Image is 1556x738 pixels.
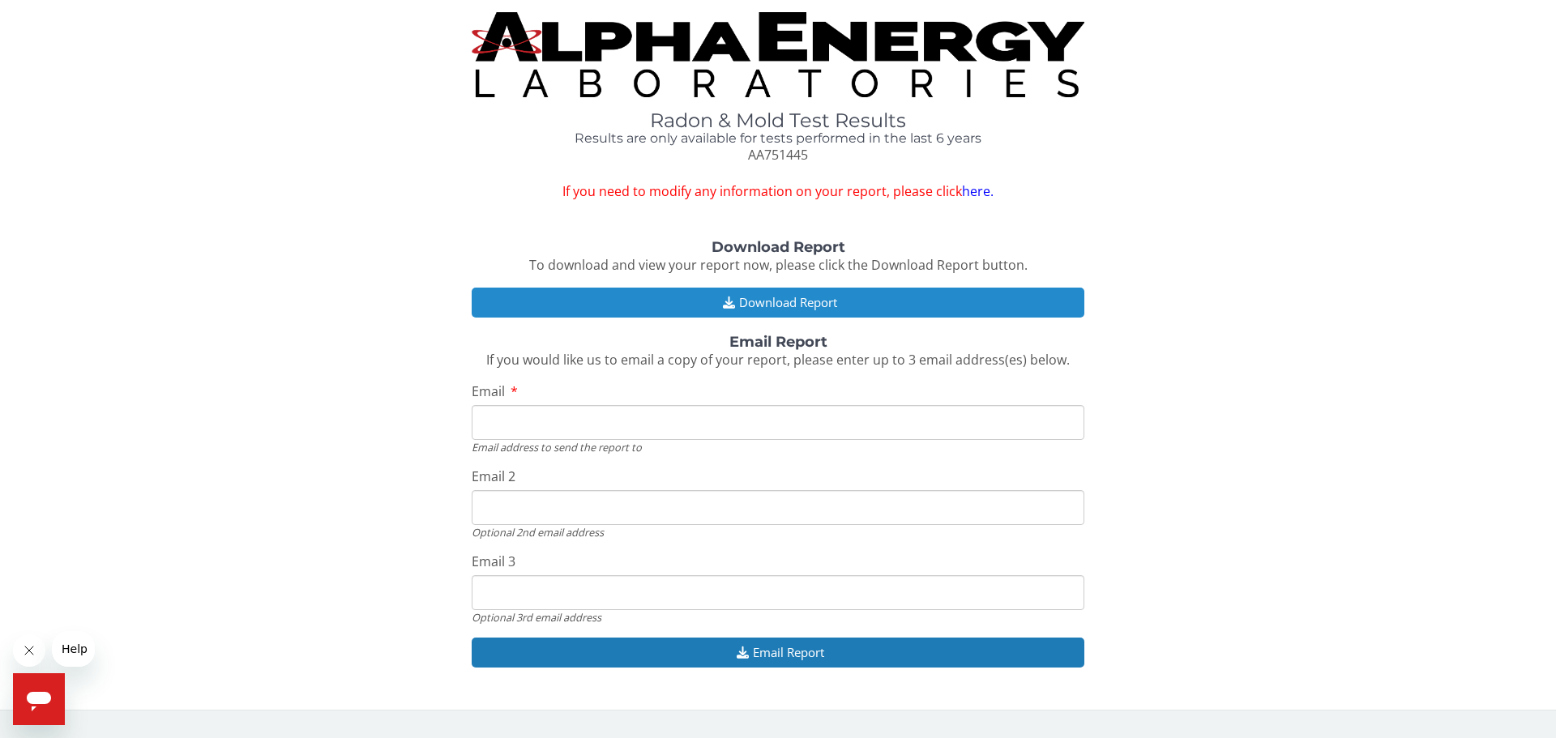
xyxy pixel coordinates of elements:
button: Download Report [472,288,1084,318]
span: AA751445 [748,146,808,164]
div: Email address to send the report to [472,440,1084,454]
button: Email Report [472,638,1084,668]
span: Email 3 [472,552,515,570]
h4: Results are only available for tests performed in the last 6 years [472,131,1084,146]
span: To download and view your report now, please click the Download Report button. [529,256,1028,274]
h1: Radon & Mold Test Results [472,110,1084,131]
iframe: Button to launch messaging window [13,673,65,725]
span: If you would like us to email a copy of your report, please enter up to 3 email address(es) below. [486,351,1070,369]
strong: Download Report [712,238,845,256]
strong: Email Report [729,333,827,351]
span: Email [472,382,505,400]
span: If you need to modify any information on your report, please click [472,182,1084,201]
a: here. [962,182,994,200]
iframe: Close message [13,634,45,667]
img: TightCrop.jpg [472,12,1084,97]
span: Email 2 [472,467,515,485]
div: Optional 2nd email address [472,525,1084,540]
iframe: Message from company [52,631,95,667]
div: Optional 3rd email address [472,610,1084,625]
